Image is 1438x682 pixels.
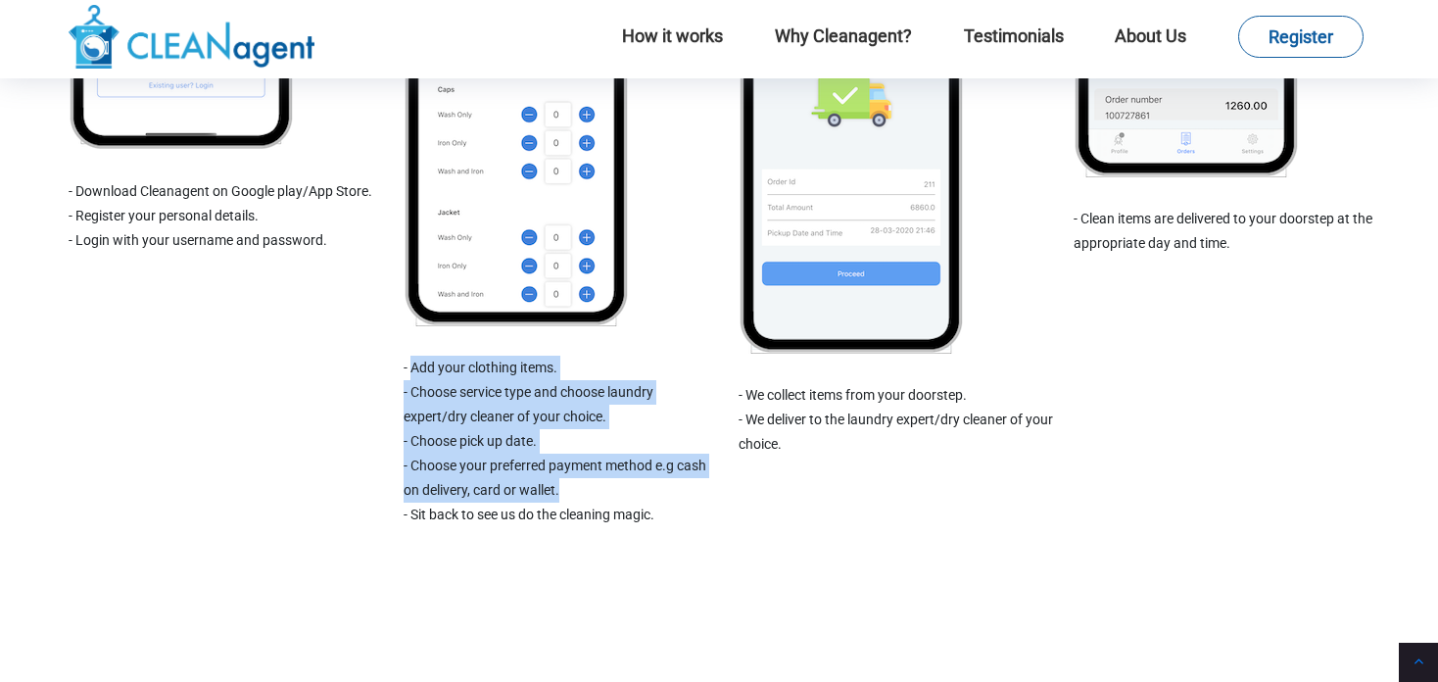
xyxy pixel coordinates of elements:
li: - Register your personal details. [69,204,384,228]
li: - Clean items are delivered to your doorstep at the appropriate day and time. [1074,207,1389,256]
li: - We collect items from your doorstep. [739,383,1054,408]
a: Register [1238,16,1364,58]
a: Why Cleanagent? [775,25,912,46]
a: About Us [1115,25,1186,46]
li: - Add your clothing items. [404,356,719,380]
li: - Choose service type and choose laundry expert/dry cleaner of your choice. [404,380,719,429]
a: Testimonials [964,25,1064,46]
li: - Choose your preferred payment method e.g cash on delivery, card or wallet. [404,454,719,503]
li: - Login with your username and password. [69,228,384,253]
li: - Download Cleanagent on Google play/App Store. [69,179,384,204]
li: - Sit back to see us do the cleaning magic. [404,503,719,527]
li: - Choose pick up date. [404,429,719,454]
a: How it works [622,25,723,46]
li: - We deliver to the laundry expert/dry cleaner of your choice. [739,408,1054,457]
